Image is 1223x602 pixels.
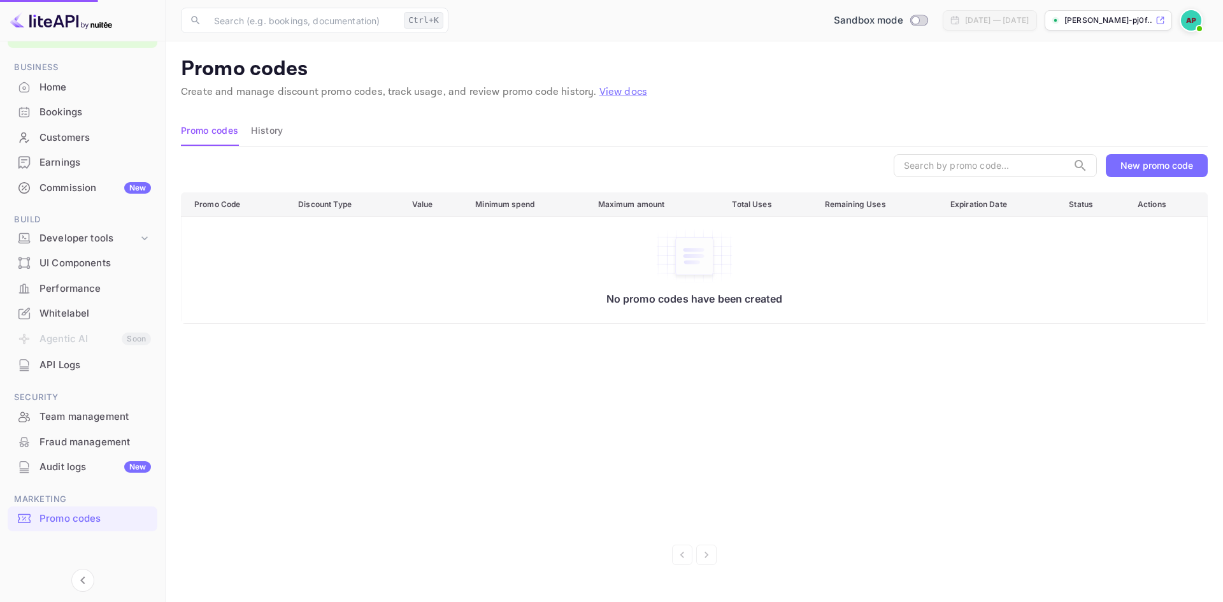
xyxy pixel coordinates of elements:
span: Build [8,213,157,227]
div: Home [8,75,157,100]
div: Earnings [8,150,157,175]
div: New [124,461,151,473]
p: [PERSON_NAME]-pj0f... [1064,15,1153,26]
a: Whitelabel [8,301,157,325]
p: Promo codes [181,57,1208,82]
div: Team management [39,410,151,424]
span: Business [8,61,157,75]
a: CommissionNew [8,176,157,199]
th: Remaining Uses [815,192,940,216]
div: Ctrl+K [404,12,443,29]
img: Alexander Presman [1181,10,1201,31]
th: Actions [1127,192,1208,216]
img: No promo codes have been created [656,229,733,283]
div: Switch to Production mode [829,13,933,28]
span: Security [8,391,157,405]
th: Total Uses [722,192,814,216]
div: Customers [8,125,157,150]
div: Whitelabel [39,306,151,321]
a: Earnings [8,150,157,174]
div: Customers [39,131,151,145]
div: Developer tools [39,231,138,246]
div: New promo code [1120,160,1193,171]
a: Home [8,75,157,99]
input: Search (e.g. bookings, documentation) [206,8,399,33]
a: Bookings [8,100,157,124]
div: CommissionNew [8,176,157,201]
div: API Logs [39,358,151,373]
div: UI Components [39,256,151,271]
div: Promo codes [39,512,151,526]
div: Fraud management [8,430,157,455]
th: Discount Type [288,192,401,216]
button: Promo codes [181,115,238,146]
div: Fraud management [39,435,151,450]
a: Fraud management [8,430,157,454]
th: Promo Code [182,192,289,216]
a: UI Components [8,251,157,275]
div: Bookings [8,100,157,125]
div: [DATE] — [DATE] [965,15,1029,26]
div: Performance [8,276,157,301]
img: LiteAPI logo [10,10,112,31]
th: Status [1059,192,1127,216]
div: New [124,182,151,194]
div: Audit logs [39,460,151,475]
div: API Logs [8,353,157,378]
div: Commission [39,181,151,196]
div: Developer tools [8,227,157,250]
th: Value [402,192,466,216]
button: Collapse navigation [71,569,94,592]
input: Search by promo code... [894,154,1068,177]
div: Team management [8,405,157,429]
div: Bookings [39,105,151,120]
div: Home [39,80,151,95]
button: History [251,115,283,146]
a: Audit logsNew [8,455,157,478]
a: API Logs [8,353,157,376]
a: View docs [599,85,647,99]
a: Customers [8,125,157,149]
th: Maximum amount [588,192,722,216]
div: Promo codes [8,506,157,531]
div: Earnings [39,155,151,170]
a: Team management [8,405,157,428]
div: Performance [39,282,151,296]
th: Expiration Date [940,192,1059,216]
p: Create and manage discount promo codes, track usage, and review promo code history. [181,85,1208,100]
div: Whitelabel [8,301,157,326]
div: UI Components [8,251,157,276]
th: Minimum spend [465,192,587,216]
p: No promo codes have been created [194,292,1194,305]
span: Marketing [8,492,157,506]
div: Audit logsNew [8,455,157,480]
span: Sandbox mode [834,13,903,28]
a: Performance [8,276,157,300]
a: Promo codes [8,506,157,530]
nav: pagination navigation [181,545,1208,565]
button: New promo code [1106,154,1208,177]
